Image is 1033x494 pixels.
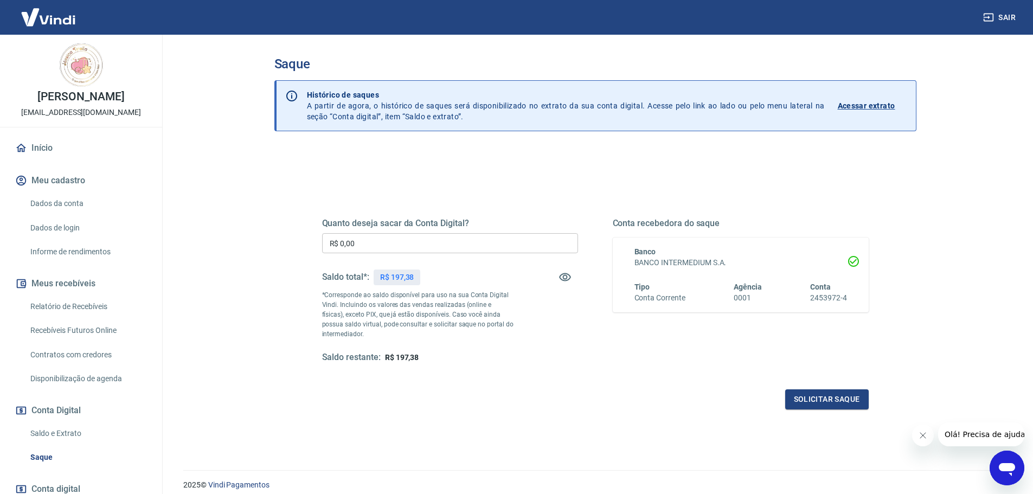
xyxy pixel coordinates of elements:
a: Início [13,136,149,160]
img: Vindi [13,1,84,34]
h5: Quanto deseja sacar da Conta Digital? [322,218,578,229]
a: Dados de login [26,217,149,239]
h5: Saldo total*: [322,272,369,283]
a: Relatório de Recebíveis [26,296,149,318]
iframe: Mensagem da empresa [938,422,1024,446]
a: Contratos com credores [26,344,149,366]
a: Recebíveis Futuros Online [26,319,149,342]
span: Tipo [634,283,650,291]
p: Histórico de saques [307,89,825,100]
span: Olá! Precisa de ajuda? [7,8,91,16]
p: [EMAIL_ADDRESS][DOMAIN_NAME] [21,107,141,118]
a: Saque [26,446,149,469]
h6: BANCO INTERMEDIUM S.A. [634,257,847,268]
span: R$ 197,38 [385,353,419,362]
h6: 2453972-4 [810,292,847,304]
p: A partir de agora, o histórico de saques será disponibilizado no extrato da sua conta digital. Ac... [307,89,825,122]
h5: Conta recebedora do saque [613,218,869,229]
h3: Saque [274,56,916,72]
h6: Conta Corrente [634,292,685,304]
a: Saldo e Extrato [26,422,149,445]
a: Acessar extrato [838,89,907,122]
p: 2025 © [183,479,1007,491]
p: [PERSON_NAME] [37,91,124,102]
a: Vindi Pagamentos [208,480,270,489]
p: R$ 197,38 [380,272,414,283]
button: Conta Digital [13,399,149,422]
h5: Saldo restante: [322,352,381,363]
a: Informe de rendimentos [26,241,149,263]
h6: 0001 [734,292,762,304]
a: Disponibilização de agenda [26,368,149,390]
iframe: Fechar mensagem [912,425,934,446]
iframe: Botão para abrir a janela de mensagens [990,451,1024,485]
span: Conta [810,283,831,291]
span: Agência [734,283,762,291]
button: Sair [981,8,1020,28]
span: Banco [634,247,656,256]
p: Acessar extrato [838,100,895,111]
p: *Corresponde ao saldo disponível para uso na sua Conta Digital Vindi. Incluindo os valores das ve... [322,290,514,339]
button: Meu cadastro [13,169,149,193]
button: Meus recebíveis [13,272,149,296]
img: 927a0b9a-decf-4790-ac20-a5f953748027.jpeg [60,43,103,87]
button: Solicitar saque [785,389,869,409]
a: Dados da conta [26,193,149,215]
